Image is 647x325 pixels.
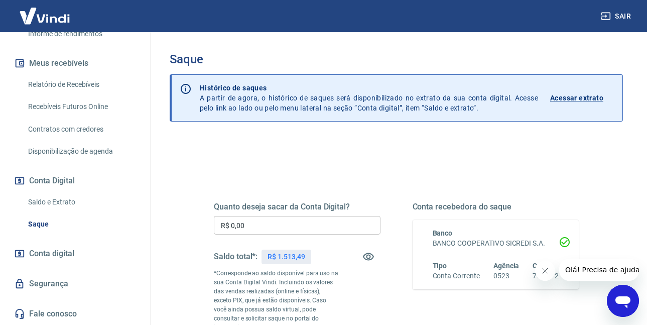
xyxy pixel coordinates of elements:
a: Acessar extrato [550,83,614,113]
iframe: Fechar mensagem [535,261,555,281]
span: Banco [433,229,453,237]
a: Contratos com credores [24,119,138,140]
img: Vindi [12,1,77,31]
span: Agência [493,262,520,270]
a: Conta digital [12,243,138,265]
h6: BANCO COOPERATIVO SICREDI S.A. [433,238,559,249]
h5: Saldo total*: [214,252,257,262]
button: Sair [599,7,635,26]
p: Histórico de saques [200,83,538,93]
span: Tipo [433,262,447,270]
h6: 0523 [493,271,520,281]
h3: Saque [170,52,623,66]
p: Acessar extrato [550,93,603,103]
p: R$ 1.513,49 [268,252,305,262]
a: Disponibilização de agenda [24,141,138,162]
h5: Conta recebedora do saque [413,202,579,212]
span: Olá! Precisa de ajuda? [6,7,84,15]
h5: Quanto deseja sacar da Conta Digital? [214,202,380,212]
iframe: Mensagem da empresa [559,259,639,281]
iframe: Botão para abrir a janela de mensagens [607,285,639,317]
h6: Conta Corrente [433,271,480,281]
h6: 77896-2 [533,271,559,281]
a: Segurança [12,273,138,295]
span: Conta [533,262,552,270]
a: Relatório de Recebíveis [24,74,138,95]
span: Conta digital [29,247,74,261]
a: Informe de rendimentos [24,24,138,44]
a: Saldo e Extrato [24,192,138,212]
button: Conta Digital [12,170,138,192]
button: Meus recebíveis [12,52,138,74]
a: Recebíveis Futuros Online [24,96,138,117]
a: Saque [24,214,138,235]
p: A partir de agora, o histórico de saques será disponibilizado no extrato da sua conta digital. Ac... [200,83,538,113]
a: Fale conosco [12,303,138,325]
